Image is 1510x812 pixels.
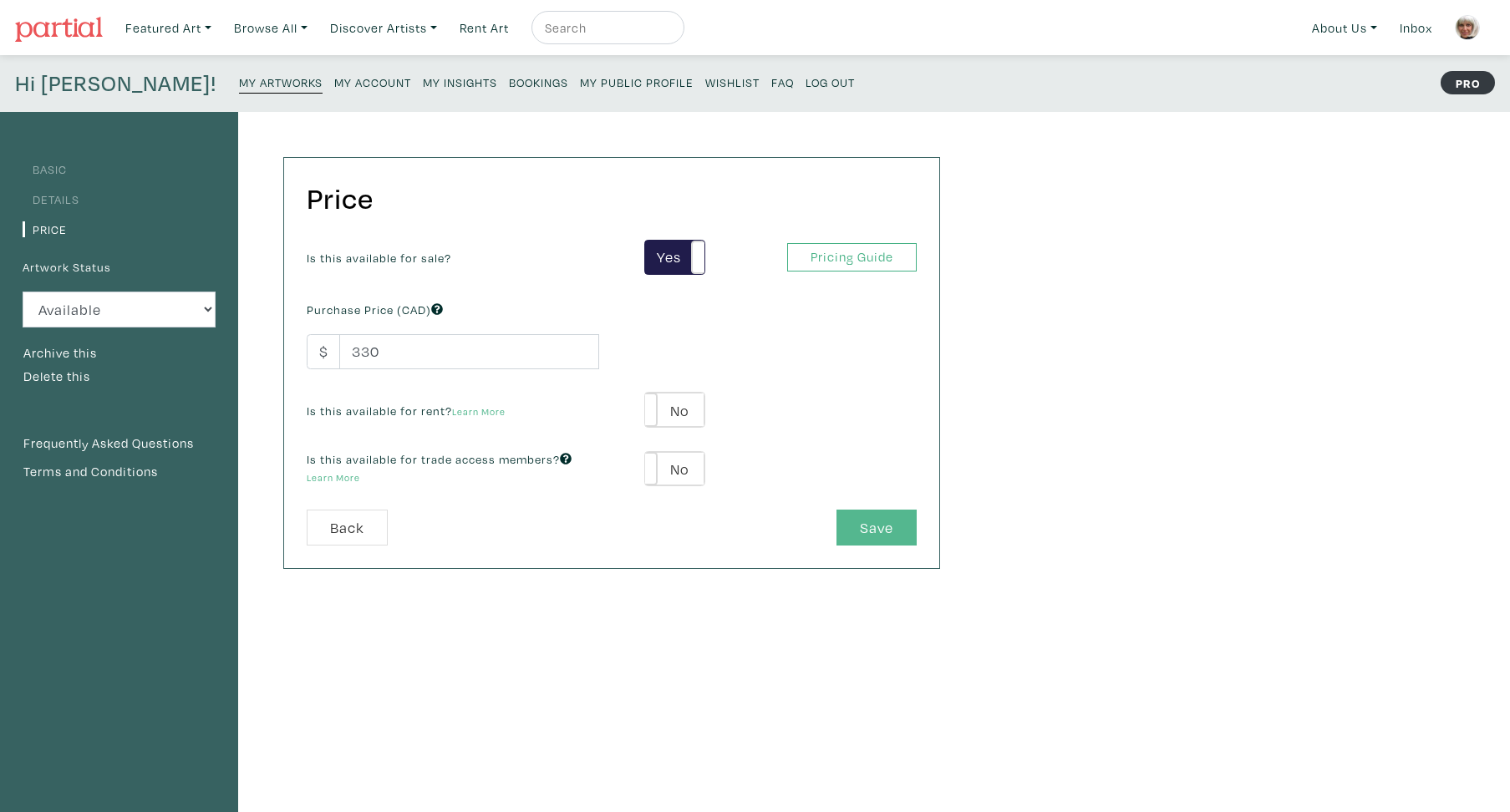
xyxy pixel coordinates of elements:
[307,249,451,267] label: Is this available for sale?
[645,452,704,486] label: No
[452,405,506,418] a: Learn More
[423,74,497,90] small: My Insights
[705,70,760,93] a: Wishlist
[787,243,917,272] a: Pricing Guide
[307,450,599,486] label: Is this available for trade access members?
[118,11,219,45] a: Featured Art
[23,221,67,237] a: Price
[239,70,323,94] a: My Artworks
[771,74,794,90] small: FAQ
[423,70,497,93] a: My Insights
[1392,11,1440,45] a: Inbox
[1441,71,1495,94] strong: PRO
[23,461,216,483] a: Terms and Conditions
[509,70,568,93] a: Bookings
[644,392,705,428] div: YesNo
[806,70,855,93] a: Log Out
[580,70,694,93] a: My Public Profile
[23,343,98,364] button: Archive this
[644,240,705,276] div: YesNo
[23,433,216,454] a: Frequently Asked Questions
[645,393,704,427] label: No
[239,74,323,90] small: My Artworks
[307,510,388,546] a: Back
[334,70,411,93] a: My Account
[307,471,360,484] a: Learn More
[645,241,704,275] label: Yes
[307,402,506,420] label: Is this available for rent?
[23,366,91,388] button: Delete this
[543,18,669,38] input: Search
[1304,11,1385,45] a: About Us
[452,11,516,45] a: Rent Art
[1455,15,1480,40] img: phpThumb.php
[15,70,216,97] h4: Hi [PERSON_NAME]!
[23,258,111,277] label: Artwork Status
[23,161,67,177] a: Basic
[23,191,79,207] a: Details
[307,301,443,319] label: Purchase Price (CAD)
[644,451,705,487] div: YesNo
[307,180,909,216] h2: Price
[307,334,340,370] span: $
[771,70,794,93] a: FAQ
[226,11,315,45] a: Browse All
[705,74,760,90] small: Wishlist
[836,510,917,546] button: Save
[334,74,411,90] small: My Account
[580,74,694,90] small: My Public Profile
[509,74,568,90] small: Bookings
[806,74,855,90] small: Log Out
[323,11,445,45] a: Discover Artists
